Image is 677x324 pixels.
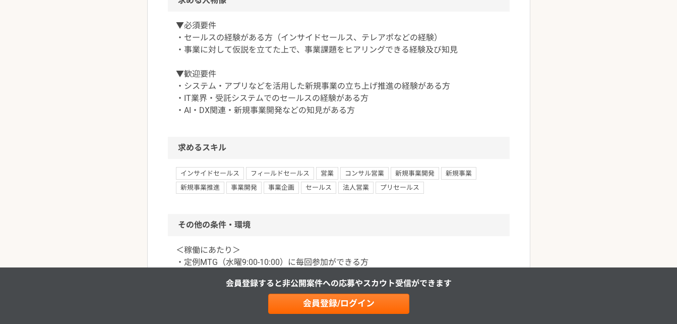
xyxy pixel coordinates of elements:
[176,182,224,194] span: 新規事業推進
[316,167,338,179] span: 営業
[168,137,510,159] h2: 求めるスキル
[268,294,409,314] a: 会員登録/ログイン
[391,167,439,179] span: 新規事業開発
[176,20,502,117] p: ▼必須要件 ・セールスの経験がある方（インサイドセールス、テレアポなどの経験） ・事業に対して仮説を立てた上で、事業課題をヒアリングできる経験及び知見 ▼歓迎要件 ・システム・アプリなどを活用し...
[176,167,244,179] span: インサイドセールス
[226,278,452,290] p: 会員登録すると非公開案件への応募やスカウト受信ができます
[338,182,374,194] span: 法人営業
[301,182,336,194] span: セールス
[441,167,476,179] span: 新規事業
[176,244,502,293] p: ＜稼働にあたり＞ ・定例MTG（水曜9:00-10:00）に毎回参加ができる方 ・月間稼働予定30-40時間程度（月間の稼働に波があります） ・ウェビナー開催後3日程度〜5日程度を集中的に稼働い...
[264,182,299,194] span: 事業企画
[340,167,389,179] span: コンサル営業
[168,214,510,236] h2: その他の条件・環境
[246,167,314,179] span: フィールドセールス
[376,182,424,194] span: プリセールス
[226,182,262,194] span: 事業開発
